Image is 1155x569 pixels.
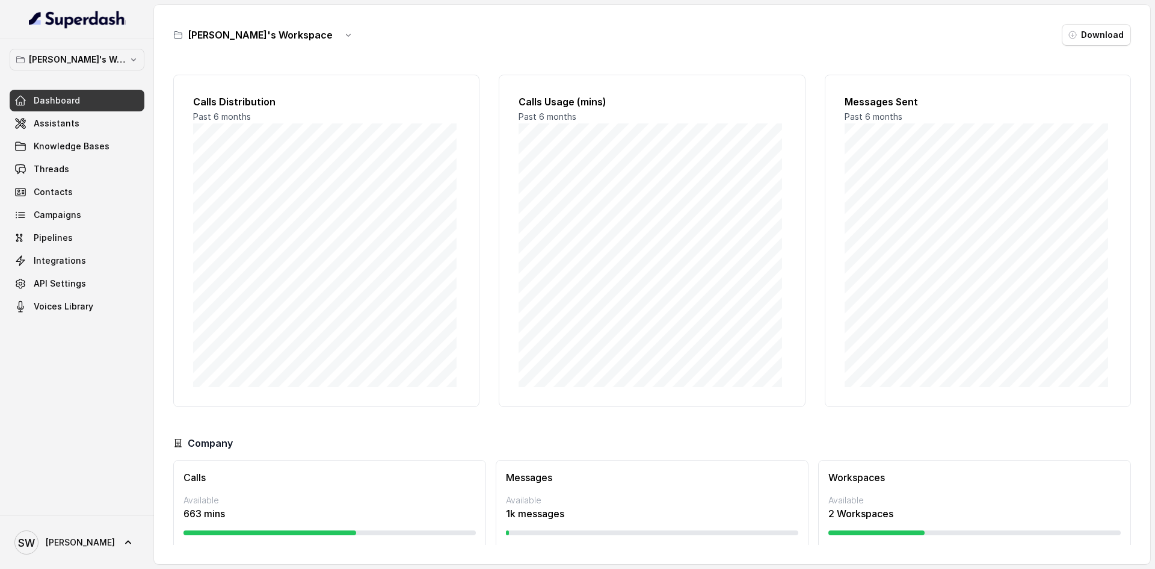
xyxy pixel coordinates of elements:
h2: Calls Usage (mins) [519,95,785,109]
p: 2 Workspaces [828,506,1121,521]
a: Integrations [10,250,144,272]
h3: Workspaces [828,470,1121,485]
span: Voices Library [34,300,93,312]
a: Knowledge Bases [10,135,144,157]
a: Threads [10,158,144,180]
a: Dashboard [10,90,144,111]
h3: Messages [506,470,798,485]
span: Pipelines [34,232,73,244]
button: [PERSON_NAME]'s Workspace [10,49,144,70]
img: light.svg [29,10,126,29]
a: Pipelines [10,227,144,249]
a: Campaigns [10,204,144,226]
p: 1k messages [506,506,798,521]
a: [PERSON_NAME] [10,526,144,559]
span: Threads [34,163,69,175]
span: API Settings [34,278,86,290]
a: API Settings [10,273,144,294]
a: Assistants [10,113,144,134]
p: 663 mins [183,506,476,521]
span: Contacts [34,186,73,198]
span: Past 6 months [519,111,576,122]
h3: [PERSON_NAME]'s Workspace [188,28,333,42]
span: Past 6 months [845,111,902,122]
h2: Messages Sent [845,95,1111,109]
h2: Calls Distribution [193,95,460,109]
p: Available [506,494,798,506]
p: [PERSON_NAME]'s Workspace [29,52,125,67]
span: Knowledge Bases [34,140,109,152]
h3: Company [188,436,233,450]
span: Dashboard [34,95,80,107]
a: Voices Library [10,296,144,317]
a: Contacts [10,181,144,203]
h3: Calls [183,470,476,485]
p: Available [183,494,476,506]
button: Download [1062,24,1131,46]
span: Past 6 months [193,111,251,122]
span: Assistants [34,117,79,129]
text: SW [18,536,35,549]
p: Available [828,494,1121,506]
span: Integrations [34,255,86,267]
span: [PERSON_NAME] [46,536,115,549]
span: Campaigns [34,209,81,221]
